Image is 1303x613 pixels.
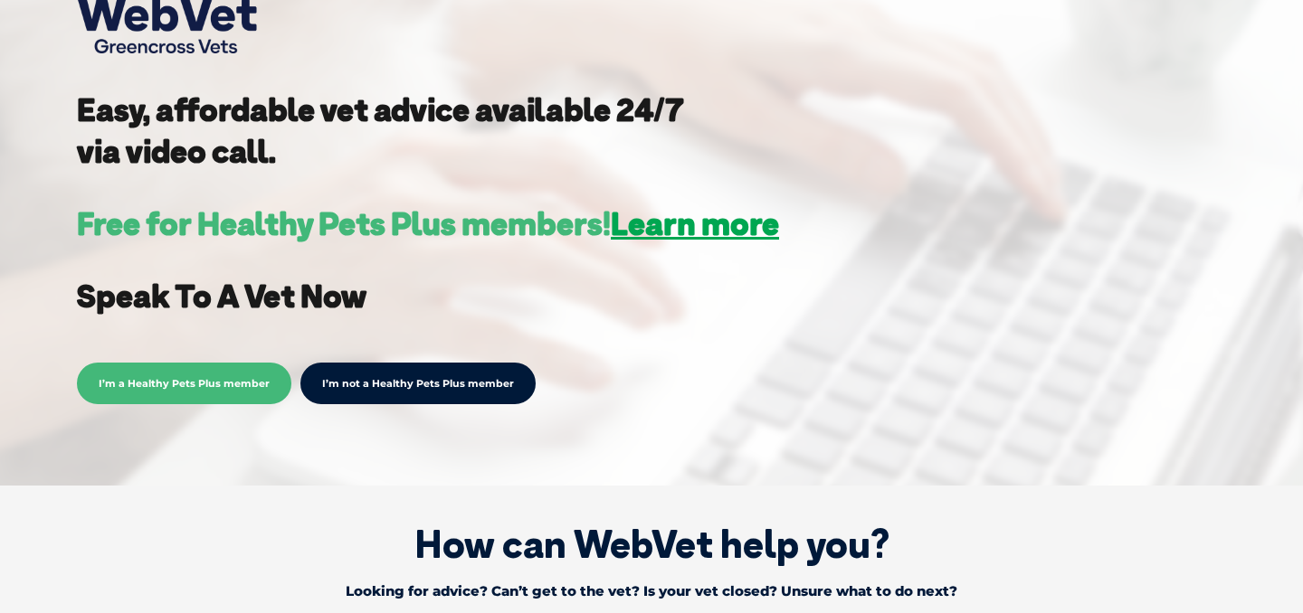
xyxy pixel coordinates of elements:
[77,374,291,391] a: I’m a Healthy Pets Plus member
[27,522,1276,567] h1: How can WebVet help you?
[300,363,536,404] a: I’m not a Healthy Pets Plus member
[77,363,291,404] span: I’m a Healthy Pets Plus member
[77,208,779,240] h3: Free for Healthy Pets Plus members!
[152,576,1151,607] p: Looking for advice? Can’t get to the vet? Is your vet closed? Unsure what to do next?
[611,203,779,243] a: Learn more
[77,90,684,171] strong: Easy, affordable vet advice available 24/7 via video call.
[77,276,366,316] strong: Speak To A Vet Now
